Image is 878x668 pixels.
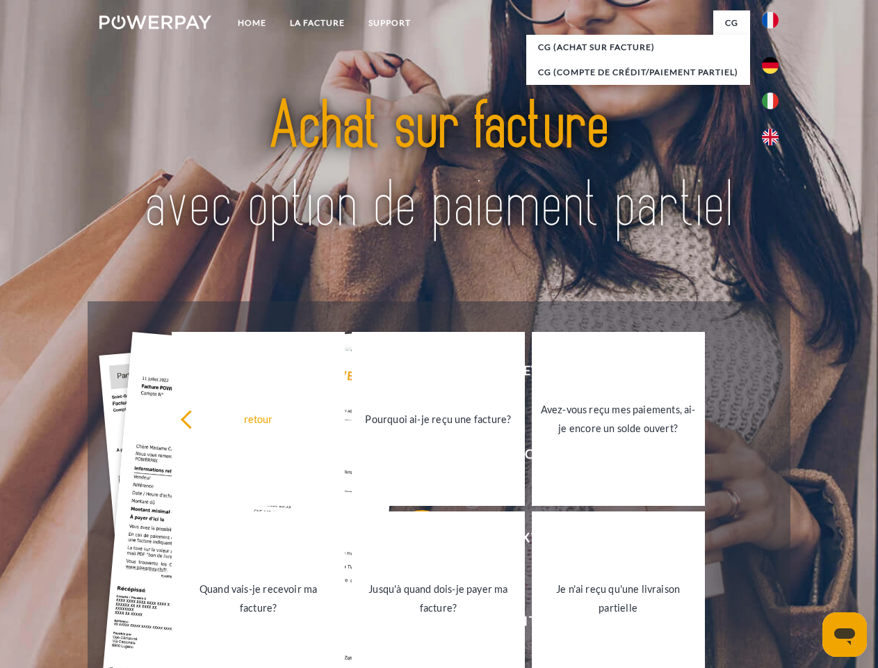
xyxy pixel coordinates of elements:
img: fr [762,12,779,29]
a: Avez-vous reçu mes paiements, ai-je encore un solde ouvert? [532,332,705,506]
div: Jusqu'à quand dois-je payer ma facture? [360,580,517,617]
div: Pourquoi ai-je reçu une facture? [360,409,517,428]
div: Je n'ai reçu qu'une livraison partielle [540,580,697,617]
a: CG (achat sur facture) [526,35,750,60]
iframe: Bouton de lancement de la fenêtre de messagerie [822,612,867,657]
img: it [762,93,779,109]
div: Quand vais-je recevoir ma facture? [180,580,336,617]
img: en [762,129,779,145]
a: CG [713,10,750,35]
a: LA FACTURE [278,10,357,35]
img: title-powerpay_fr.svg [133,67,745,267]
a: Home [226,10,278,35]
a: Support [357,10,423,35]
div: retour [180,409,336,428]
img: de [762,57,779,74]
a: CG (Compte de crédit/paiement partiel) [526,60,750,85]
img: logo-powerpay-white.svg [99,15,211,29]
div: Avez-vous reçu mes paiements, ai-je encore un solde ouvert? [540,400,697,438]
